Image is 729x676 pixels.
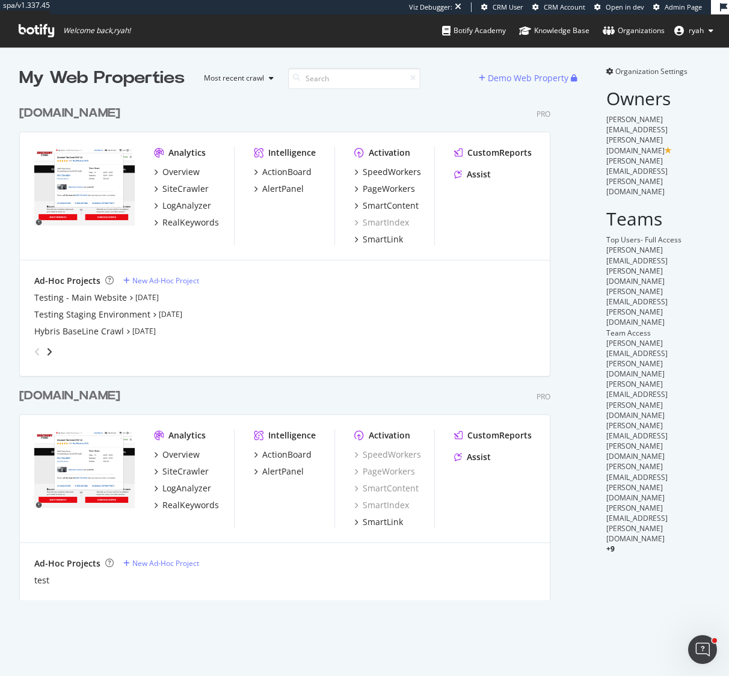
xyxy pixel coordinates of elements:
[363,233,403,245] div: SmartLink
[544,2,585,11] span: CRM Account
[154,499,219,511] a: RealKeywords
[268,429,316,441] div: Intelligence
[354,499,409,511] a: SmartIndex
[606,114,668,155] span: [PERSON_NAME][EMAIL_ADDRESS][PERSON_NAME][DOMAIN_NAME]
[354,200,419,212] a: SmartContent
[34,309,150,321] div: Testing Staging Environment
[154,449,200,461] a: Overview
[467,147,532,159] div: CustomReports
[606,461,668,502] span: [PERSON_NAME][EMAIL_ADDRESS][PERSON_NAME][DOMAIN_NAME]
[194,69,278,88] button: Most recent crawl
[454,168,491,180] a: Assist
[288,68,420,89] input: Search
[162,449,200,461] div: Overview
[354,166,421,178] a: SpeedWorkers
[262,166,312,178] div: ActionBoard
[19,105,125,122] a: [DOMAIN_NAME]
[519,14,589,47] a: Knowledge Base
[603,14,665,47] a: Organizations
[442,14,506,47] a: Botify Academy
[363,200,419,212] div: SmartContent
[606,245,668,286] span: [PERSON_NAME][EMAIL_ADDRESS][PERSON_NAME][DOMAIN_NAME]
[262,183,304,195] div: AlertPanel
[479,73,571,83] a: Demo Web Property
[442,25,506,37] div: Botify Academy
[154,183,209,195] a: SiteCrawler
[606,544,615,554] span: + 9
[537,109,550,119] div: Pro
[354,516,403,528] a: SmartLink
[132,275,199,286] div: New Ad-Hoc Project
[19,90,560,600] div: grid
[688,635,717,664] iframe: Intercom live chat
[135,292,159,303] a: [DATE]
[354,482,419,494] a: SmartContent
[481,2,523,12] a: CRM User
[63,26,131,35] span: Welcome back, ryah !
[162,482,211,494] div: LogAnalyzer
[162,466,209,478] div: SiteCrawler
[29,342,45,361] div: angle-left
[467,168,491,180] div: Assist
[519,25,589,37] div: Knowledge Base
[34,574,49,586] a: test
[363,166,421,178] div: SpeedWorkers
[606,420,668,461] span: [PERSON_NAME][EMAIL_ADDRESS][PERSON_NAME][DOMAIN_NAME]
[454,147,532,159] a: CustomReports
[354,183,415,195] a: PageWorkers
[488,72,568,84] div: Demo Web Property
[606,209,710,229] h2: Teams
[162,217,219,229] div: RealKeywords
[354,449,421,461] a: SpeedWorkers
[162,200,211,212] div: LogAnalyzer
[162,499,219,511] div: RealKeywords
[168,147,206,159] div: Analytics
[159,309,182,319] a: [DATE]
[34,558,100,570] div: Ad-Hoc Projects
[154,166,200,178] a: Overview
[409,2,452,12] div: Viz Debugger:
[132,326,156,336] a: [DATE]
[606,235,710,245] div: Top Users- Full Access
[603,25,665,37] div: Organizations
[653,2,702,12] a: Admin Page
[34,292,127,304] a: Testing - Main Website
[45,346,54,358] div: angle-right
[615,66,687,76] span: Organization Settings
[606,328,710,338] div: Team Access
[154,466,209,478] a: SiteCrawler
[254,449,312,461] a: ActionBoard
[665,2,702,11] span: Admin Page
[363,183,415,195] div: PageWorkers
[354,217,409,229] a: SmartIndex
[354,466,415,478] a: PageWorkers
[606,286,668,327] span: [PERSON_NAME][EMAIL_ADDRESS][PERSON_NAME][DOMAIN_NAME]
[354,233,403,245] a: SmartLink
[132,558,199,568] div: New Ad-Hoc Project
[532,2,585,12] a: CRM Account
[34,275,100,287] div: Ad-Hoc Projects
[19,387,125,405] a: [DOMAIN_NAME]
[254,166,312,178] a: ActionBoard
[467,429,532,441] div: CustomReports
[154,217,219,229] a: RealKeywords
[606,338,668,379] span: [PERSON_NAME][EMAIL_ADDRESS][PERSON_NAME][DOMAIN_NAME]
[123,275,199,286] a: New Ad-Hoc Project
[268,147,316,159] div: Intelligence
[34,147,135,227] img: discounttire.com
[204,75,264,82] div: Most recent crawl
[454,429,532,441] a: CustomReports
[262,449,312,461] div: ActionBoard
[479,69,571,88] button: Demo Web Property
[454,451,491,463] a: Assist
[363,516,403,528] div: SmartLink
[369,147,410,159] div: Activation
[689,25,704,35] span: ryah
[606,156,668,197] span: [PERSON_NAME][EMAIL_ADDRESS][PERSON_NAME][DOMAIN_NAME]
